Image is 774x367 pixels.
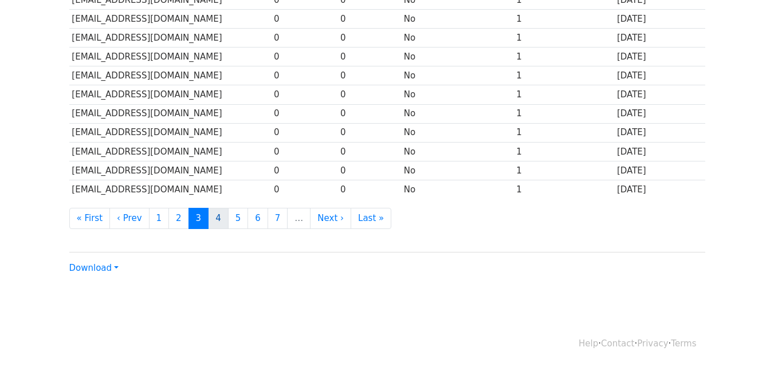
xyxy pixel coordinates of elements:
[69,180,272,199] td: [EMAIL_ADDRESS][DOMAIN_NAME]
[69,104,272,123] td: [EMAIL_ADDRESS][DOMAIN_NAME]
[69,263,119,273] a: Download
[337,29,401,48] td: 0
[337,180,401,199] td: 0
[401,161,513,180] td: No
[271,142,337,161] td: 0
[614,66,705,85] td: [DATE]
[271,180,337,199] td: 0
[351,208,391,229] a: Last »
[271,104,337,123] td: 0
[69,142,272,161] td: [EMAIL_ADDRESS][DOMAIN_NAME]
[637,338,668,349] a: Privacy
[337,48,401,66] td: 0
[513,29,614,48] td: 1
[513,123,614,142] td: 1
[271,29,337,48] td: 0
[671,338,696,349] a: Terms
[579,338,598,349] a: Help
[614,123,705,142] td: [DATE]
[401,85,513,104] td: No
[513,48,614,66] td: 1
[614,104,705,123] td: [DATE]
[337,123,401,142] td: 0
[271,85,337,104] td: 0
[513,104,614,123] td: 1
[614,161,705,180] td: [DATE]
[401,123,513,142] td: No
[513,180,614,199] td: 1
[337,104,401,123] td: 0
[69,85,272,104] td: [EMAIL_ADDRESS][DOMAIN_NAME]
[614,10,705,29] td: [DATE]
[228,208,249,229] a: 5
[513,161,614,180] td: 1
[109,208,150,229] a: ‹ Prev
[337,85,401,104] td: 0
[69,161,272,180] td: [EMAIL_ADDRESS][DOMAIN_NAME]
[168,208,189,229] a: 2
[401,66,513,85] td: No
[247,208,268,229] a: 6
[614,85,705,104] td: [DATE]
[401,104,513,123] td: No
[337,161,401,180] td: 0
[69,29,272,48] td: [EMAIL_ADDRESS][DOMAIN_NAME]
[614,29,705,48] td: [DATE]
[69,48,272,66] td: [EMAIL_ADDRESS][DOMAIN_NAME]
[208,208,229,229] a: 4
[614,180,705,199] td: [DATE]
[310,208,351,229] a: Next ›
[513,85,614,104] td: 1
[69,208,111,229] a: « First
[401,142,513,161] td: No
[513,10,614,29] td: 1
[271,66,337,85] td: 0
[271,48,337,66] td: 0
[401,180,513,199] td: No
[69,123,272,142] td: [EMAIL_ADDRESS][DOMAIN_NAME]
[337,10,401,29] td: 0
[601,338,634,349] a: Contact
[513,142,614,161] td: 1
[401,29,513,48] td: No
[614,48,705,66] td: [DATE]
[271,10,337,29] td: 0
[614,142,705,161] td: [DATE]
[271,123,337,142] td: 0
[513,66,614,85] td: 1
[337,142,401,161] td: 0
[69,66,272,85] td: [EMAIL_ADDRESS][DOMAIN_NAME]
[271,161,337,180] td: 0
[717,312,774,367] iframe: Chat Widget
[149,208,170,229] a: 1
[69,10,272,29] td: [EMAIL_ADDRESS][DOMAIN_NAME]
[337,66,401,85] td: 0
[401,48,513,66] td: No
[268,208,288,229] a: 7
[401,10,513,29] td: No
[188,208,209,229] a: 3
